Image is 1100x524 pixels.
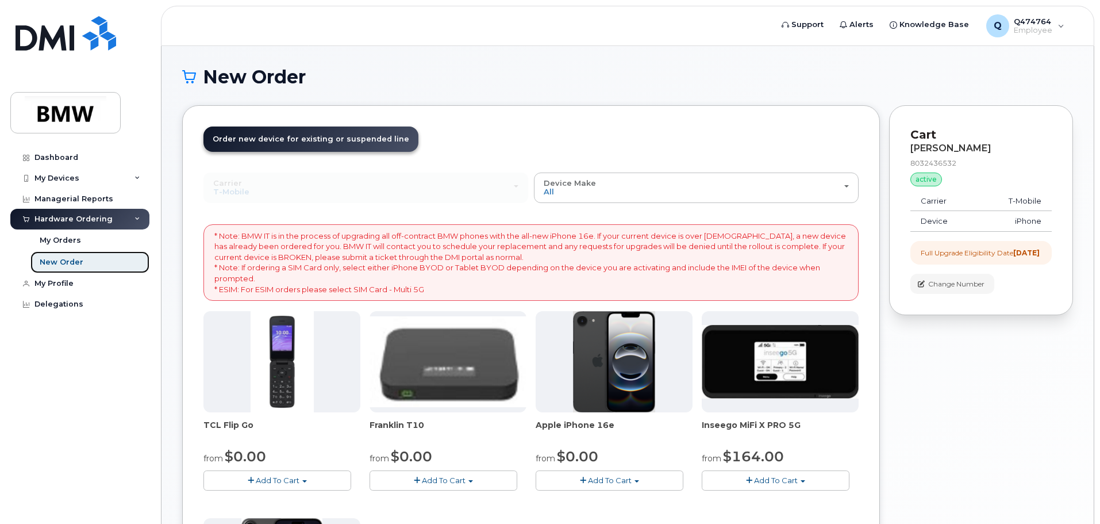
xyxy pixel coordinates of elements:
small: from [203,453,223,464]
div: TCL Flip Go [203,419,360,442]
span: Add To Cart [422,476,466,485]
button: Add To Cart [536,471,683,491]
td: Device [910,211,977,232]
button: Add To Cart [702,471,849,491]
div: Franklin T10 [370,419,526,442]
strong: [DATE] [1013,248,1040,257]
span: $0.00 [557,448,598,465]
span: Add To Cart [588,476,632,485]
button: Change Number [910,274,994,294]
h1: New Order [182,67,1073,87]
button: Device Make All [534,173,859,202]
div: Inseego MiFi X PRO 5G [702,419,859,442]
span: $0.00 [225,448,266,465]
p: Cart [910,127,1052,143]
div: Apple iPhone 16e [536,419,693,442]
span: All [544,187,554,196]
button: Add To Cart [370,471,517,491]
span: Device Make [544,178,596,188]
td: T-Mobile [977,191,1052,212]
span: Change Number [928,279,984,289]
img: t10.jpg [370,316,526,407]
small: from [536,453,555,464]
div: [PERSON_NAME] [910,143,1052,154]
span: Add To Cart [754,476,798,485]
span: $0.00 [391,448,432,465]
div: 8032436532 [910,158,1052,168]
p: * Note: BMW IT is in the process of upgrading all off-contract BMW phones with the all-new iPhone... [214,231,848,294]
iframe: Messenger Launcher [1050,474,1091,515]
button: Add To Cart [203,471,351,491]
div: active [910,173,942,186]
img: iphone16e.png [573,311,656,412]
img: TCL_FLIP_MODE.jpg [251,311,314,412]
small: from [702,453,721,464]
td: iPhone [977,211,1052,232]
td: Carrier [910,191,977,212]
img: cut_small_inseego_5G.jpg [702,325,859,399]
small: from [370,453,389,464]
div: Full Upgrade Eligibility Date [921,248,1040,258]
span: Order new device for existing or suspended line [213,135,409,143]
span: $164.00 [723,448,784,465]
span: Add To Cart [256,476,299,485]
